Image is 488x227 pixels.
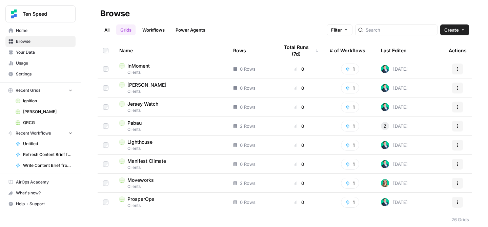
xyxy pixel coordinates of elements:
div: Rows [233,41,246,60]
div: Total Runs (7d) [279,41,319,60]
span: 2 Rows [240,123,256,129]
span: 0 Rows [240,66,256,72]
span: 0 Rows [240,85,256,91]
span: Ten Speed [23,11,64,17]
div: [DATE] [381,103,408,111]
img: loq7q7lwz012dtl6ci9jrncps3v6 [381,198,389,206]
span: Clients [119,126,222,133]
a: Workflows [138,24,169,35]
div: 0 [279,104,319,110]
a: Jersey WatchClients [119,101,222,113]
div: 0 [279,180,319,187]
div: [DATE] [381,160,408,168]
a: [PERSON_NAME]Clients [119,82,222,94]
div: Name [119,41,222,60]
button: 1 [341,83,359,93]
div: [DATE] [381,141,408,149]
a: Browse [5,36,76,47]
span: Clients [119,184,222,190]
span: Manifest Climate [127,158,166,164]
div: 0 [279,66,319,72]
span: Usage [16,60,73,66]
span: AirOps Academy [16,179,73,185]
div: [DATE] [381,179,408,187]
span: 0 Rows [240,161,256,168]
div: 0 [279,123,319,129]
span: QRCG [23,120,73,126]
img: loq7q7lwz012dtl6ci9jrncps3v6 [381,84,389,92]
button: 1 [341,197,359,208]
span: Lighthouse [127,139,152,145]
span: Clients [119,164,222,171]
img: loq7q7lwz012dtl6ci9jrncps3v6 [381,65,389,73]
img: Ten Speed Logo [8,8,20,20]
button: 1 [341,102,359,112]
span: Clients [119,145,222,152]
span: Clients [119,88,222,94]
span: Recent Workflows [16,130,51,136]
span: Z [384,123,386,129]
span: Untitled [23,141,73,147]
input: Search [366,27,434,33]
img: loq7q7lwz012dtl6ci9jrncps3v6 [381,160,389,168]
button: Recent Workflows [5,128,76,138]
div: 0 [279,199,319,206]
span: Your Data [16,49,73,55]
button: 1 [341,64,359,74]
a: All [100,24,114,35]
div: # of Workflows [330,41,365,60]
a: Write Content Brief from Keyword [DEV] [13,160,76,171]
span: Refresh Content Brief from Keyword [DEV] [23,152,73,158]
span: InMoment [127,63,150,69]
button: What's new? [5,188,76,198]
a: Ignition [13,95,76,106]
img: loq7q7lwz012dtl6ci9jrncps3v6 [381,141,389,149]
div: 0 [279,85,319,91]
div: 0 [279,142,319,149]
a: Your Data [5,47,76,58]
span: 0 Rows [240,199,256,206]
span: [PERSON_NAME] [127,82,166,88]
a: Manifest ClimateClients [119,158,222,171]
span: Clients [119,69,222,75]
a: Settings [5,69,76,80]
span: 2 Rows [240,180,256,187]
span: Clients [119,203,222,209]
div: [DATE] [381,84,408,92]
button: 1 [341,159,359,170]
a: [PERSON_NAME] [13,106,76,117]
button: Recent Grids [5,85,76,95]
a: Refresh Content Brief from Keyword [DEV] [13,149,76,160]
span: Ignition [23,98,73,104]
span: Moveworks [127,177,154,184]
button: 1 [341,178,359,189]
div: [DATE] [381,122,408,130]
button: Help + Support [5,198,76,209]
span: ProsperOps [127,196,155,203]
div: 0 [279,161,319,168]
a: Usage [5,58,76,69]
a: Grids [116,24,136,35]
div: [DATE] [381,198,408,206]
div: [DATE] [381,65,408,73]
span: Settings [16,71,73,77]
a: MoveworksClients [119,177,222,190]
a: Power Agents [171,24,209,35]
a: PabauClients [119,120,222,133]
div: Actions [449,41,467,60]
a: QRCG [13,117,76,128]
span: 0 Rows [240,104,256,110]
button: Create [440,24,469,35]
div: 26 Grids [451,216,469,223]
a: ProsperOpsClients [119,196,222,209]
span: Browse [16,38,73,45]
a: Untitled [13,138,76,149]
span: 0 Rows [240,142,256,149]
span: Create [444,27,459,33]
span: [PERSON_NAME] [23,109,73,115]
a: InMomentClients [119,63,222,75]
a: Home [5,25,76,36]
img: clj2pqnt5d80yvglzqbzt3r6x08a [381,179,389,187]
a: LighthouseClients [119,139,222,152]
span: Recent Grids [16,87,40,93]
